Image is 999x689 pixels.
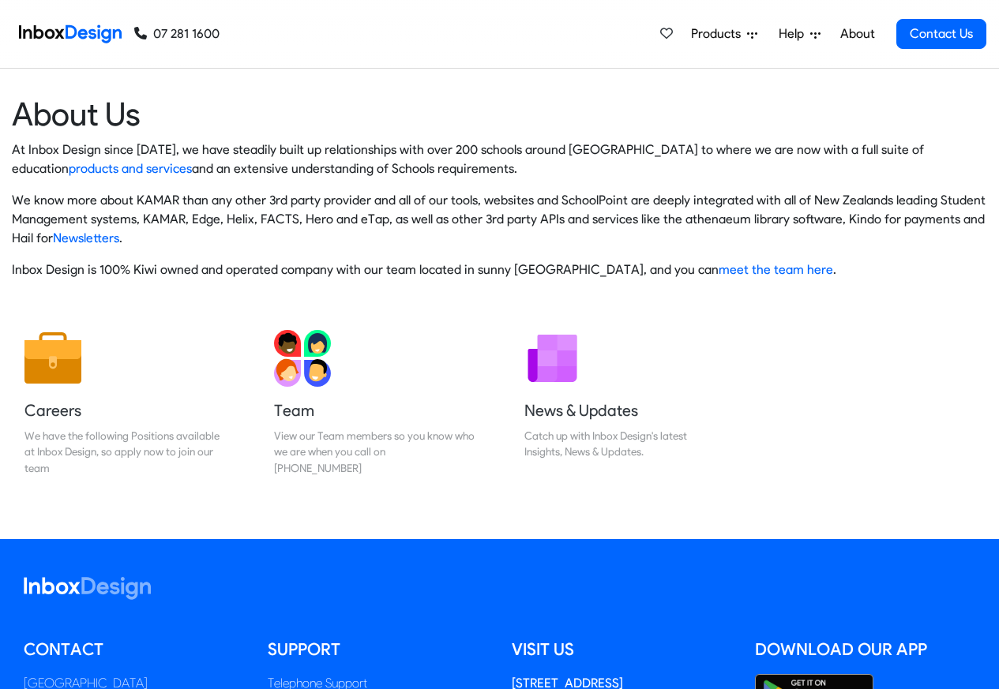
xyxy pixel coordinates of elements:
h5: Careers [24,399,225,421]
h5: Visit us [512,638,732,661]
a: meet the team here [719,262,833,277]
img: 2022_01_12_icon_newsletter.svg [524,330,581,387]
a: Team View our Team members so you know who we are when you call on [PHONE_NUMBER] [261,317,487,489]
span: Help [779,24,810,43]
div: View our Team members so you know who we are when you call on [PHONE_NUMBER] [274,428,475,476]
p: At Inbox Design since [DATE], we have steadily built up relationships with over 200 schools aroun... [12,140,987,178]
h5: Contact [24,638,244,661]
a: About [836,18,879,50]
div: We have the following Positions available at Inbox Design, so apply now to join our team [24,428,225,476]
h5: Team [274,399,475,421]
a: Help [772,18,827,50]
a: Newsletters [53,230,119,245]
heading: About Us [12,94,987,134]
a: Products [685,18,764,50]
div: Catch up with Inbox Design's latest Insights, News & Updates. [524,428,725,460]
a: Careers We have the following Positions available at Inbox Design, so apply now to join our team [12,317,238,489]
h5: Download our App [755,638,975,661]
a: News & Updates Catch up with Inbox Design's latest Insights, News & Updates. [512,317,738,489]
a: products and services [69,161,192,176]
img: logo_inboxdesign_white.svg [24,577,151,600]
p: Inbox Design is 100% Kiwi owned and operated company with our team located in sunny [GEOGRAPHIC_D... [12,260,987,279]
img: 2022_01_13_icon_job.svg [24,330,81,387]
h5: Support [268,638,488,661]
a: 07 281 1600 [134,24,220,43]
span: Products [691,24,747,43]
p: We know more about KAMAR than any other 3rd party provider and all of our tools, websites and Sch... [12,191,987,248]
a: Contact Us [896,19,986,49]
h5: News & Updates [524,399,725,421]
img: 2022_01_13_icon_team.svg [274,330,331,387]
